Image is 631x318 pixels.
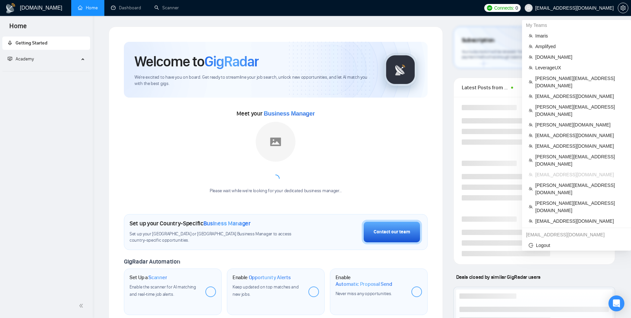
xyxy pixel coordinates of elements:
[8,40,12,45] span: rocket
[384,53,417,86] img: gigradar-logo.png
[79,302,85,309] span: double-left
[529,219,533,223] span: team
[111,5,141,11] a: dashboardDashboard
[529,173,533,177] span: team
[608,295,624,311] div: Open Intercom Messenger
[154,5,179,11] a: searchScanner
[535,199,624,214] span: [PERSON_NAME][EMAIL_ADDRESS][DOMAIN_NAME]
[264,110,315,117] span: Business Manager
[535,171,624,178] span: [EMAIL_ADDRESS][DOMAIN_NAME]
[270,174,281,184] span: loading
[206,188,346,194] div: Please wait while we're looking for your dedicated business manager...
[529,187,533,191] span: team
[529,205,533,209] span: team
[336,291,392,296] span: Never miss any opportunities.
[16,40,47,46] span: Getting Started
[2,37,90,50] li: Getting Started
[249,274,291,281] span: Opportunity Alerts
[134,74,373,87] span: We're excited to have you on board. Get ready to streamline your job search, unlock new opportuni...
[203,220,251,227] span: Business Manager
[529,144,533,148] span: team
[529,123,533,127] span: team
[5,3,16,14] img: logo
[535,32,624,40] span: Imaris
[618,5,628,11] span: setting
[148,274,167,281] span: Scanner
[78,5,98,11] a: homeHome
[374,228,410,236] div: Contact our team
[535,64,624,71] span: LeverageUX
[529,80,533,84] span: team
[494,4,514,12] span: Connects:
[529,109,533,113] span: team
[529,66,533,70] span: team
[130,220,251,227] h1: Set up your Country-Specific
[233,274,291,281] h1: Enable
[522,229,631,240] div: ari.sulistya+2@gigradar.io
[130,231,305,244] span: Set up your [GEOGRAPHIC_DATA] or [GEOGRAPHIC_DATA] Business Manager to access country-specific op...
[16,56,34,62] span: Academy
[134,52,259,70] h1: Welcome to
[336,274,406,287] h1: Enable
[453,271,543,283] span: Deals closed by similar GigRadar users
[535,121,624,128] span: [PERSON_NAME][DOMAIN_NAME]
[462,35,495,46] span: Subscription
[529,242,624,249] span: Logout
[535,53,624,61] span: [DOMAIN_NAME]
[8,56,12,61] span: fund-projection-screen
[529,94,533,98] span: team
[618,5,628,11] a: setting
[522,20,631,31] div: My Teams
[535,75,624,89] span: [PERSON_NAME][EMAIL_ADDRESS][DOMAIN_NAME]
[529,158,533,162] span: team
[515,4,518,12] span: 0
[535,142,624,150] span: [EMAIL_ADDRESS][DOMAIN_NAME]
[535,217,624,225] span: [EMAIL_ADDRESS][DOMAIN_NAME]
[256,122,295,162] img: placeholder.png
[535,43,624,50] span: Amplifyed
[130,284,196,297] span: Enable the scanner for AI matching and real-time job alerts.
[8,56,34,62] span: Academy
[529,133,533,137] span: team
[462,83,509,92] span: Latest Posts from the GigRadar Community
[535,132,624,139] span: [EMAIL_ADDRESS][DOMAIN_NAME]
[535,153,624,168] span: [PERSON_NAME][EMAIL_ADDRESS][DOMAIN_NAME]
[204,52,259,70] span: GigRadar
[529,243,533,248] span: logout
[529,55,533,59] span: team
[462,49,597,60] span: Your subscription will be renewed. To keep things running smoothly, make sure your payment method...
[362,220,422,244] button: Contact our team
[535,93,624,100] span: [EMAIL_ADDRESS][DOMAIN_NAME]
[487,5,492,11] img: upwork-logo.png
[535,103,624,118] span: [PERSON_NAME][EMAIL_ADDRESS][DOMAIN_NAME]
[2,68,90,73] li: Academy Homepage
[336,281,392,287] span: Automatic Proposal Send
[526,6,531,10] span: user
[529,44,533,48] span: team
[130,274,167,281] h1: Set Up a
[535,182,624,196] span: [PERSON_NAME][EMAIL_ADDRESS][DOMAIN_NAME]
[233,284,299,297] span: Keep updated on top matches and new jobs.
[4,21,32,35] span: Home
[124,258,180,265] span: GigRadar Automation
[618,3,628,13] button: setting
[529,34,533,38] span: team
[237,110,315,117] span: Meet your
